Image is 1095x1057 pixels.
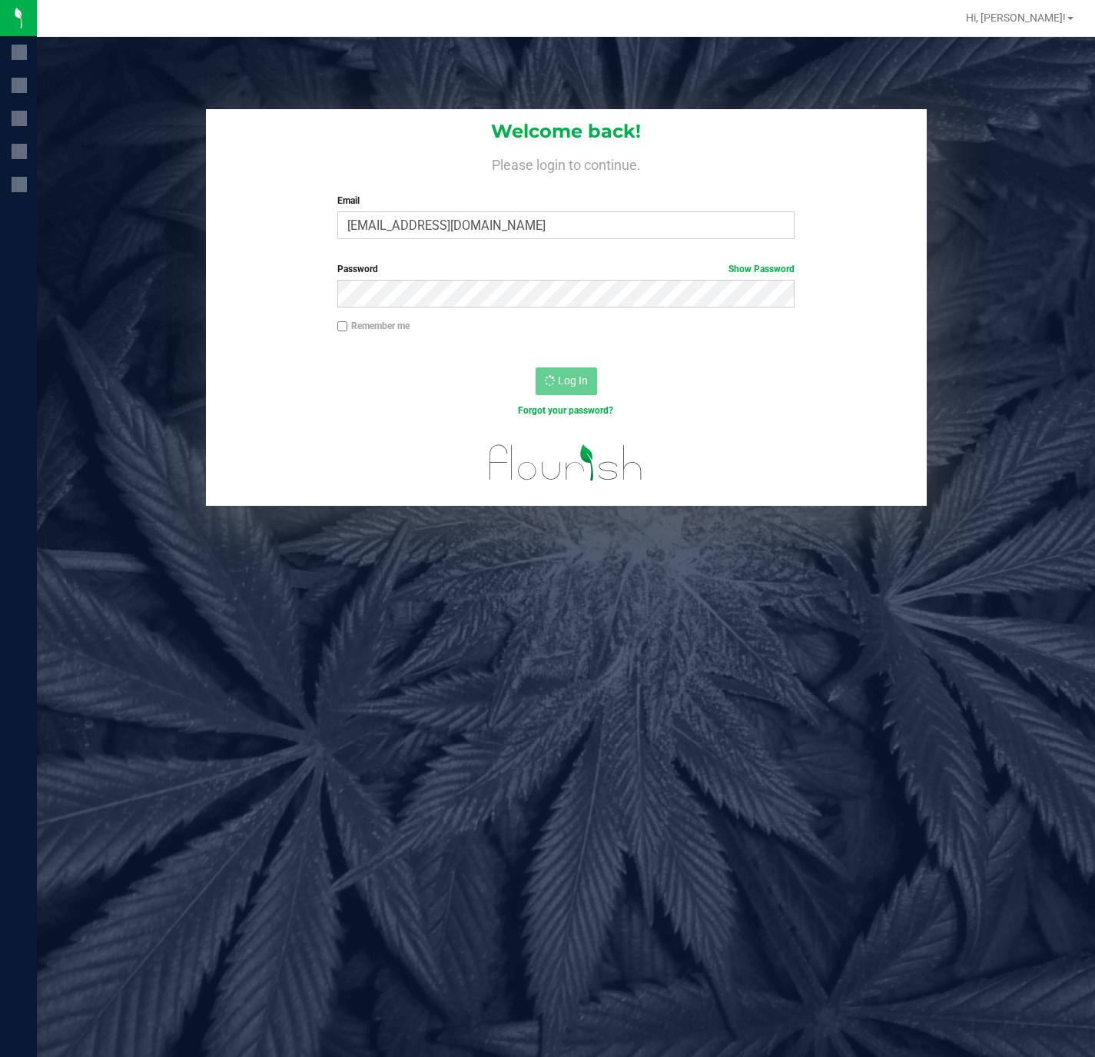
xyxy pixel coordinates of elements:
button: Log In [536,367,597,395]
span: Password [337,264,378,274]
span: Log In [558,374,588,387]
span: Hi, [PERSON_NAME]! [966,12,1066,24]
label: Remember me [337,319,410,333]
a: Show Password [728,264,795,274]
h1: Welcome back! [206,121,927,141]
label: Email [337,194,795,208]
img: flourish_logo.svg [476,434,656,491]
input: Remember me [337,321,348,332]
a: Forgot your password? [518,405,613,416]
h4: Please login to continue. [206,154,927,172]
